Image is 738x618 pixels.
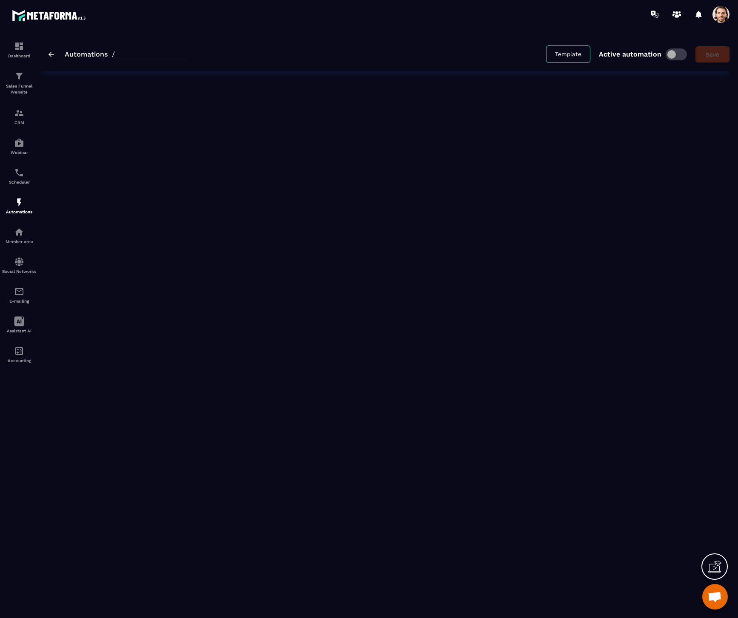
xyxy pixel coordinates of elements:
[2,340,36,369] a: accountantaccountantAccounting
[2,329,36,333] p: Assistant AI
[2,120,36,125] p: CRM
[2,221,36,250] a: automationsautomationsMember area
[2,102,36,131] a: formationformationCRM
[14,41,24,51] img: formation
[2,161,36,191] a: schedulerschedulerScheduler
[2,54,36,58] p: Dashboard
[702,584,728,609] div: Open chat
[14,108,24,118] img: formation
[14,227,24,237] img: automations
[2,131,36,161] a: automationsautomationsWebinar
[599,50,661,58] p: Active automation
[14,167,24,178] img: scheduler
[14,138,24,148] img: automations
[2,191,36,221] a: automationsautomationsAutomations
[2,65,36,102] a: formationformationSales Funnel Website
[65,50,108,58] a: Automations
[2,239,36,244] p: Member area
[14,286,24,297] img: email
[14,257,24,267] img: social-network
[2,210,36,214] p: Automations
[14,346,24,356] img: accountant
[2,250,36,280] a: social-networksocial-networkSocial Networks
[14,197,24,207] img: automations
[2,83,36,95] p: Sales Funnel Website
[2,280,36,310] a: emailemailE-mailing
[2,150,36,155] p: Webinar
[2,180,36,184] p: Scheduler
[2,35,36,65] a: formationformationDashboard
[2,310,36,340] a: Assistant AI
[2,269,36,274] p: Social Networks
[2,358,36,363] p: Accounting
[546,45,590,63] button: Template
[12,8,89,23] img: logo
[2,299,36,303] p: E-mailing
[112,50,115,58] span: /
[14,71,24,81] img: formation
[49,52,54,57] img: arrow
